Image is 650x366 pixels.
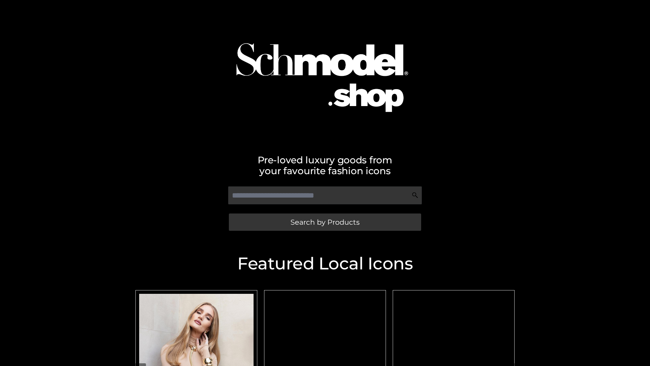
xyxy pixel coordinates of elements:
img: Search Icon [412,192,418,199]
h2: Pre-loved luxury goods from your favourite fashion icons [132,155,518,176]
span: Search by Products [290,219,360,226]
h2: Featured Local Icons​ [132,255,518,272]
a: Search by Products [229,213,421,231]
